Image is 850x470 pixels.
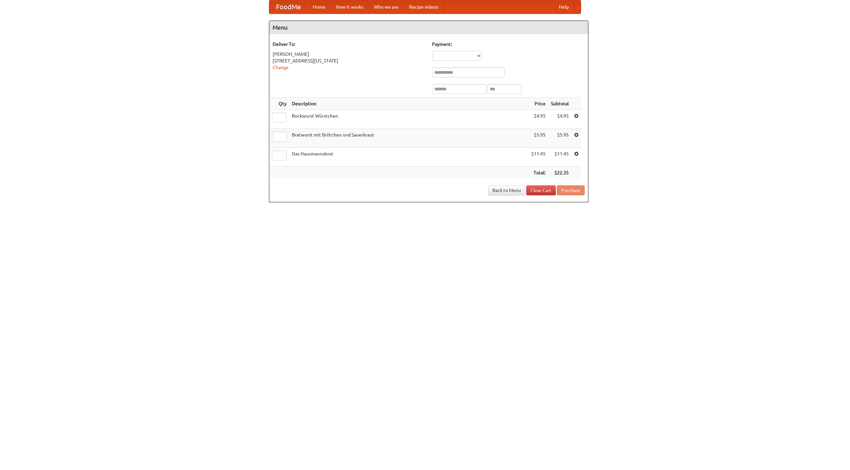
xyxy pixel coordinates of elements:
[529,129,548,148] td: $5.95
[529,148,548,167] td: $11.45
[548,129,571,148] td: $5.95
[307,0,331,14] a: Home
[289,148,529,167] td: Das Hausmannskost
[289,98,529,110] th: Description
[548,167,571,179] th: $22.35
[529,167,548,179] th: Total:
[529,98,548,110] th: Price
[369,0,404,14] a: Who we are
[269,98,289,110] th: Qty
[269,21,588,34] h4: Menu
[273,57,425,64] div: [STREET_ADDRESS][US_STATE]
[273,65,289,70] a: Change
[289,110,529,129] td: Bockwurst Würstchen
[548,98,571,110] th: Subtotal
[273,51,425,57] div: [PERSON_NAME]
[548,110,571,129] td: $4.95
[553,0,574,14] a: Help
[273,41,425,47] h5: Deliver To:
[289,129,529,148] td: Bratwurst mit Brötchen und Sauerkraut
[432,41,585,47] h5: Payment:
[404,0,444,14] a: Recipe videos
[557,185,585,195] button: Purchase
[331,0,369,14] a: How it works
[526,185,556,195] a: Clear Cart
[529,110,548,129] td: $4.95
[488,185,525,195] a: Back to Menu
[269,0,307,14] a: FoodMe
[548,148,571,167] td: $11.45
